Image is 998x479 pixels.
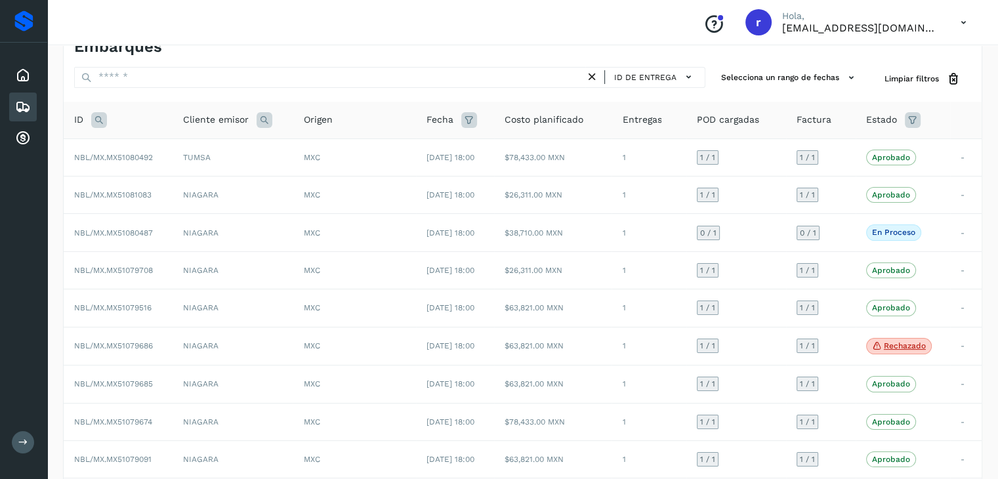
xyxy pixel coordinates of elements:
p: En proceso [872,228,915,237]
p: romanreyes@tumsa.com.mx [782,22,940,34]
span: Estado [866,113,897,127]
p: Aprobado [872,303,910,312]
span: [DATE] 18:00 [426,228,474,238]
button: ID de entrega [610,68,699,87]
td: - [950,214,982,251]
p: Aprobado [872,417,910,427]
td: NIAGARA [173,441,293,478]
span: MXC [303,303,320,312]
span: MXC [303,455,320,464]
span: 1 / 1 [700,380,715,388]
td: $63,821.00 MXN [494,441,612,478]
span: 1 / 1 [800,154,815,161]
span: MXC [303,153,320,162]
td: - [950,251,982,289]
span: 1 / 1 [800,342,815,350]
div: Embarques [9,93,37,121]
td: $63,821.00 MXN [494,327,612,365]
span: 1 / 1 [700,266,715,274]
span: [DATE] 18:00 [426,455,474,464]
td: $78,433.00 MXN [494,403,612,440]
span: POD cargadas [697,113,759,127]
td: 1 [612,441,686,478]
td: $63,821.00 MXN [494,365,612,403]
div: Cuentas por cobrar [9,124,37,153]
td: TUMSA [173,138,293,176]
td: $26,311.00 MXN [494,177,612,214]
button: Selecciona un rango de fechas [716,67,863,89]
td: $38,710.00 MXN [494,214,612,251]
span: 1 / 1 [700,304,715,312]
td: $26,311.00 MXN [494,251,612,289]
td: - [950,327,982,365]
td: 1 [612,214,686,251]
td: 1 [612,138,686,176]
span: NBL/MX.MX51080487 [74,228,153,238]
span: Factura [797,113,831,127]
span: 1 / 1 [700,342,715,350]
p: Aprobado [872,266,910,275]
span: Cliente emisor [183,113,249,127]
span: 1 / 1 [800,266,815,274]
button: Limpiar filtros [874,67,971,91]
td: - [950,441,982,478]
td: 1 [612,403,686,440]
span: Costo planificado [505,113,583,127]
span: NBL/MX.MX51079686 [74,341,153,350]
span: 1 / 1 [800,380,815,388]
span: 1 / 1 [700,191,715,199]
span: MXC [303,190,320,199]
td: - [950,289,982,327]
span: Fecha [426,113,453,127]
td: NIAGARA [173,251,293,289]
td: NIAGARA [173,177,293,214]
span: MXC [303,228,320,238]
span: [DATE] 18:00 [426,266,474,275]
p: Aprobado [872,379,910,388]
span: 1 / 1 [800,191,815,199]
td: 1 [612,327,686,365]
td: 1 [612,289,686,327]
td: 1 [612,365,686,403]
span: 1 / 1 [800,304,815,312]
td: NIAGARA [173,403,293,440]
span: 1 / 1 [800,418,815,426]
p: Aprobado [872,190,910,199]
span: 1 / 1 [700,154,715,161]
span: [DATE] 18:00 [426,341,474,350]
span: MXC [303,341,320,350]
span: ID [74,113,83,127]
span: Origen [303,113,332,127]
span: NBL/MX.MX51079516 [74,303,152,312]
span: NBL/MX.MX51079708 [74,266,153,275]
span: ID de entrega [614,72,676,83]
td: - [950,365,982,403]
td: - [950,403,982,440]
span: MXC [303,266,320,275]
p: Aprobado [872,455,910,464]
span: Entregas [622,113,661,127]
td: NIAGARA [173,327,293,365]
span: 1 / 1 [700,418,715,426]
span: NBL/MX.MX51081083 [74,190,152,199]
span: MXC [303,379,320,388]
span: 0 / 1 [800,229,816,237]
span: Limpiar filtros [884,73,939,85]
td: 1 [612,177,686,214]
span: 1 / 1 [700,455,715,463]
span: NBL/MX.MX51079091 [74,455,152,464]
td: $78,433.00 MXN [494,138,612,176]
span: [DATE] 18:00 [426,303,474,312]
td: 1 [612,251,686,289]
span: 0 / 1 [700,229,717,237]
p: Aprobado [872,153,910,162]
p: Rechazado [884,341,926,350]
span: [DATE] 18:00 [426,417,474,427]
span: NBL/MX.MX51080492 [74,153,153,162]
span: [DATE] 18:00 [426,379,474,388]
td: NIAGARA [173,214,293,251]
td: - [950,177,982,214]
span: [DATE] 18:00 [426,190,474,199]
td: - [950,138,982,176]
span: NBL/MX.MX51079674 [74,417,152,427]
